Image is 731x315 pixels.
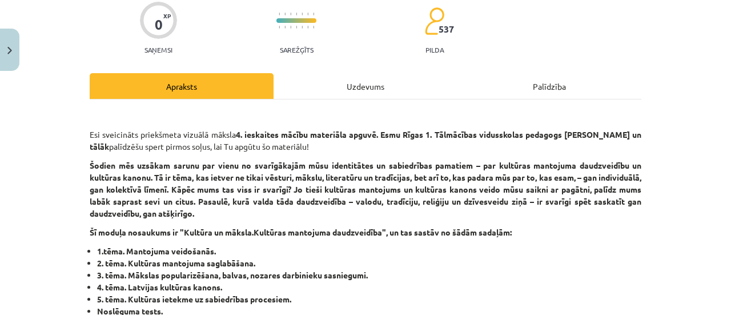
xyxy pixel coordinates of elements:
[302,26,303,29] img: icon-short-line-57e1e144782c952c97e751825c79c345078a6d821885a25fce030b3d8c18986b.svg
[97,282,222,292] b: 4. tēma. Latvijas kultūras kanons.
[97,294,291,304] b: 5. tēma. Kultūras ietekme uz sabiedrības procesiem.
[155,17,163,33] div: 0
[90,129,641,153] p: Esi sveicināts priekšmeta vizuālā māksla palīdzēšu spert pirmos soļus, lai Tu apgūtu šo materiālu!
[313,26,314,29] img: icon-short-line-57e1e144782c952c97e751825c79c345078a6d821885a25fce030b3d8c18986b.svg
[97,246,216,256] b: 1.tēma. Mantojuma veidošanās.
[140,46,177,54] p: Saņemsi
[163,13,171,19] span: XP
[97,270,368,280] b: 3. tēma. Mākslas popularizēšana, balvas, nozares darbinieku sasniegumi.
[90,160,641,218] b: Šodien mēs uzsākam sarunu par vienu no svarīgākajām mūsu identitātes un sabiedrības pamatiem – pa...
[296,13,297,15] img: icon-short-line-57e1e144782c952c97e751825c79c345078a6d821885a25fce030b3d8c18986b.svg
[313,13,314,15] img: icon-short-line-57e1e144782c952c97e751825c79c345078a6d821885a25fce030b3d8c18986b.svg
[425,46,444,54] p: pilda
[254,227,512,237] b: Kultūras mantojuma daudzveidība", un tas sastāv no šādām sadaļām:
[279,13,280,15] img: icon-short-line-57e1e144782c952c97e751825c79c345078a6d821885a25fce030b3d8c18986b.svg
[90,73,274,99] div: Apraksts
[302,13,303,15] img: icon-short-line-57e1e144782c952c97e751825c79c345078a6d821885a25fce030b3d8c18986b.svg
[7,47,12,54] img: icon-close-lesson-0947bae3869378f0d4975bcd49f059093ad1ed9edebbc8119c70593378902aed.svg
[90,227,254,237] b: Šī moduļa nosaukums ir "Kultūra un māksla.
[284,26,286,29] img: icon-short-line-57e1e144782c952c97e751825c79c345078a6d821885a25fce030b3d8c18986b.svg
[284,13,286,15] img: icon-short-line-57e1e144782c952c97e751825c79c345078a6d821885a25fce030b3d8c18986b.svg
[274,73,457,99] div: Uzdevums
[290,13,291,15] img: icon-short-line-57e1e144782c952c97e751825c79c345078a6d821885a25fce030b3d8c18986b.svg
[439,24,454,34] span: 537
[97,258,255,268] b: 2. tēma. Kultūras mantojuma saglabāšana.
[280,46,314,54] p: Sarežģīts
[307,26,308,29] img: icon-short-line-57e1e144782c952c97e751825c79c345078a6d821885a25fce030b3d8c18986b.svg
[290,26,291,29] img: icon-short-line-57e1e144782c952c97e751825c79c345078a6d821885a25fce030b3d8c18986b.svg
[279,26,280,29] img: icon-short-line-57e1e144782c952c97e751825c79c345078a6d821885a25fce030b3d8c18986b.svg
[457,73,641,99] div: Palīdzība
[424,7,444,35] img: students-c634bb4e5e11cddfef0936a35e636f08e4e9abd3cc4e673bd6f9a4125e45ecb1.svg
[296,26,297,29] img: icon-short-line-57e1e144782c952c97e751825c79c345078a6d821885a25fce030b3d8c18986b.svg
[90,129,641,151] b: 4. ieskaites mācību materiāla apguvē. Esmu Rīgas 1. Tālmācības vidusskolas pedagogs [PERSON_NAME]...
[307,13,308,15] img: icon-short-line-57e1e144782c952c97e751825c79c345078a6d821885a25fce030b3d8c18986b.svg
